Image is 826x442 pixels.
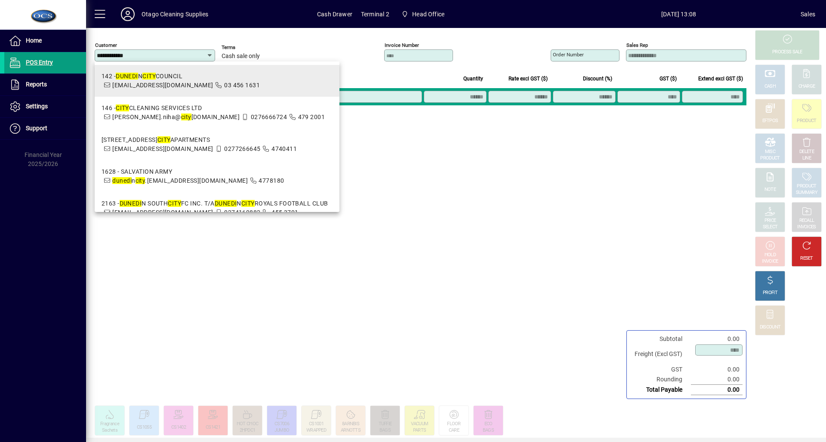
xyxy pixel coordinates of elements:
[762,258,778,265] div: INVOICE
[26,125,47,132] span: Support
[801,7,815,21] div: Sales
[317,7,352,21] span: Cash Drawer
[112,177,248,184] span: n .[EMAIL_ADDRESS][DOMAIN_NAME]
[398,6,448,22] span: Head Office
[630,385,691,395] td: Total Payable
[698,74,743,83] span: Extend excl GST ($)
[224,82,260,89] span: 03 456 1631
[26,103,48,110] span: Settings
[342,421,359,427] div: 8ARNBIS
[583,74,612,83] span: Discount (%)
[95,42,117,48] mat-label: Customer
[251,114,287,120] span: 0276666724
[630,374,691,385] td: Rounding
[259,177,284,184] span: 4778180
[797,183,816,190] div: PRODUCT
[4,74,86,95] a: Reports
[102,135,297,144] div: [STREET_ADDRESS] APARTMENTS
[691,365,743,374] td: 0.00
[102,167,284,176] div: 1628 - SALVATION ARMY
[95,97,339,129] mat-option: 146 - CITY CLEANING SERVICES LTD
[630,365,691,374] td: GST
[102,104,325,113] div: 146 - CLEANING SERVICES LTD
[116,73,138,80] em: DUNEDI
[799,149,814,155] div: DELETE
[796,190,817,196] div: SUMMARY
[763,290,777,296] div: PROFIT
[95,192,339,224] mat-option: 2163 - DUNEDIN SOUTH CITY FC INC. T/A DUNEDIN CITY ROYALS FOOTBALL CLUB
[4,96,86,117] a: Settings
[114,6,142,22] button: Profile
[206,424,220,431] div: CS1421
[274,421,289,427] div: CS7006
[630,344,691,365] td: Freight (Excl GST)
[691,374,743,385] td: 0.00
[309,421,324,427] div: CS1001
[802,155,811,162] div: LINE
[271,145,297,152] span: 4740411
[136,177,145,184] em: city
[691,334,743,344] td: 0.00
[237,421,258,427] div: HOT CHOC
[26,59,53,66] span: POS Entry
[116,104,129,111] em: CITY
[112,177,132,184] em: dunedi
[222,53,260,60] span: Cash sale only
[379,421,392,427] div: TUFFIE
[112,145,213,152] span: [EMAIL_ADDRESS][DOMAIN_NAME]
[102,72,260,81] div: 142 - N COUNCIL
[95,160,339,192] mat-option: 1628 - SALVATION ARMY
[224,209,260,216] span: 0274160882
[240,427,256,434] div: 2HPDC1
[379,427,391,434] div: BAGS
[95,65,339,97] mat-option: 142 - DUNEDIN CITY COUNCIL
[760,324,780,331] div: DISCOUNT
[215,200,237,207] em: DUNEDI
[4,118,86,139] a: Support
[764,252,776,258] div: HOLD
[797,224,816,230] div: INVOICES
[100,421,119,427] div: Fragrance
[112,114,240,120] span: [PERSON_NAME].niha@ [DOMAIN_NAME]
[765,149,775,155] div: MISC
[449,427,459,434] div: CARE
[224,145,260,152] span: 0277266645
[509,74,548,83] span: Rate excl GST ($)
[361,7,389,21] span: Terminal 2
[26,81,47,88] span: Reports
[764,83,776,90] div: CASH
[483,427,494,434] div: BAGS
[764,218,776,224] div: PRICE
[463,74,483,83] span: Quantity
[630,334,691,344] td: Subtotal
[102,199,328,208] div: 2163 - N SOUTH FC INC. T/A N ROYALS FOOTBALL CLUB
[412,7,444,21] span: Head Office
[691,385,743,395] td: 0.00
[142,7,208,21] div: Otago Cleaning Supplies
[4,30,86,52] a: Home
[484,421,493,427] div: ECO
[120,200,142,207] em: DUNEDI
[112,82,213,89] span: [EMAIL_ADDRESS][DOMAIN_NAME]
[241,200,255,207] em: CITY
[157,136,170,143] em: CITY
[772,49,802,55] div: PROCESS SALE
[168,200,181,207] em: CITY
[799,218,814,224] div: RECALL
[553,52,584,58] mat-label: Order number
[112,209,213,216] span: [EMAIL_ADDRESS][DOMAIN_NAME]
[797,118,816,124] div: PRODUCT
[557,7,801,21] span: [DATE] 13:08
[137,424,151,431] div: CS1055
[274,427,290,434] div: JUMBO
[341,427,361,434] div: ARNOTTS
[660,74,677,83] span: GST ($)
[413,427,426,434] div: PARTS
[762,118,778,124] div: EFTPOS
[142,73,156,80] em: CITY
[411,421,428,427] div: VACUUM
[385,42,419,48] mat-label: Invoice number
[764,187,776,193] div: NOTE
[95,129,339,160] mat-option: 593 - HERIOT LANE CITY APARTMENTS
[171,424,186,431] div: CS1402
